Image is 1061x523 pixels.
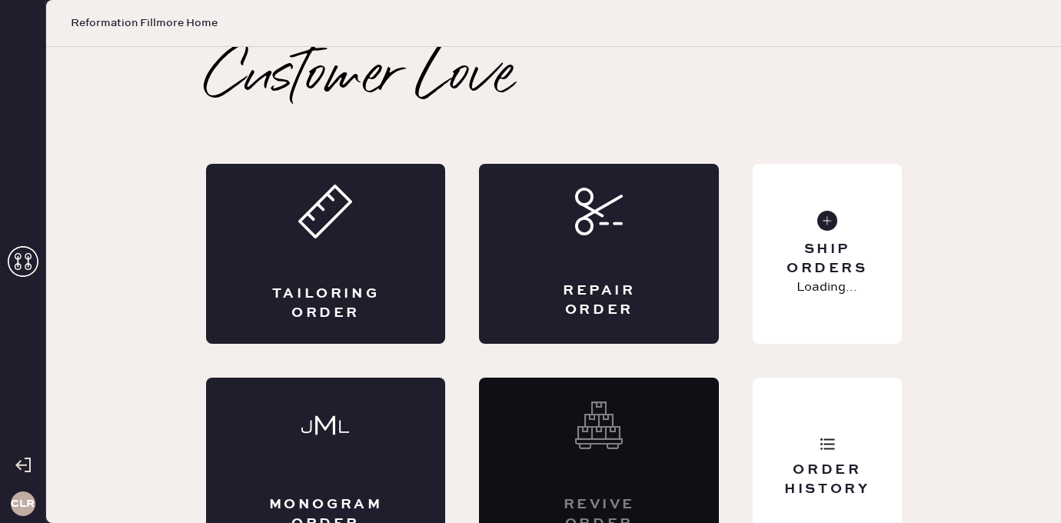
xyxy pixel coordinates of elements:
[206,47,514,108] h2: Customer Love
[765,240,889,278] div: Ship Orders
[71,15,218,31] span: Reformation Fillmore Home
[797,278,857,297] p: Loading...
[268,285,384,323] div: Tailoring Order
[540,281,657,320] div: Repair Order
[11,498,35,509] h3: CLR
[765,461,889,499] div: Order History
[988,454,1054,520] iframe: Front Chat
